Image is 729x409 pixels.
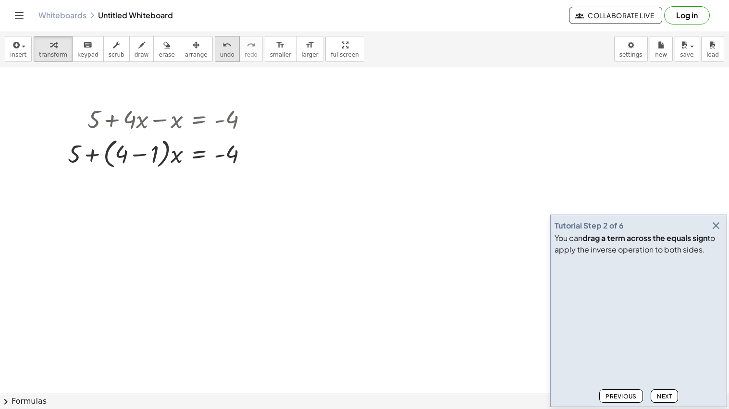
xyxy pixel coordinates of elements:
[103,36,130,62] button: scrub
[614,36,648,62] button: settings
[5,36,32,62] button: insert
[675,36,699,62] button: save
[159,51,174,58] span: erase
[680,51,693,58] span: save
[239,36,263,62] button: redoredo
[276,39,285,51] i: format_size
[706,51,719,58] span: load
[569,7,662,24] button: Collaborate Live
[109,51,124,58] span: scrub
[220,51,235,58] span: undo
[655,51,667,58] span: new
[555,232,723,255] div: You can to apply the inverse operation to both sides.
[153,36,180,62] button: erase
[605,393,637,400] span: Previous
[555,220,624,231] div: Tutorial Step 2 of 6
[599,389,643,403] button: Previous
[664,6,710,24] button: Log in
[222,39,232,51] i: undo
[38,11,86,20] a: Whiteboards
[83,39,92,51] i: keyboard
[39,51,67,58] span: transform
[185,51,208,58] span: arrange
[651,389,678,403] button: Next
[135,51,149,58] span: draw
[301,51,318,58] span: larger
[247,39,256,51] i: redo
[265,36,297,62] button: format_sizesmaller
[270,51,291,58] span: smaller
[129,36,154,62] button: draw
[296,36,323,62] button: format_sizelarger
[325,36,364,62] button: fullscreen
[650,36,673,62] button: new
[12,8,27,23] button: Toggle navigation
[245,51,258,58] span: redo
[72,36,104,62] button: keyboardkeypad
[619,51,643,58] span: settings
[331,51,358,58] span: fullscreen
[180,36,213,62] button: arrange
[34,36,73,62] button: transform
[10,51,26,58] span: insert
[577,11,654,20] span: Collaborate Live
[582,233,707,243] b: drag a term across the equals sign
[305,39,314,51] i: format_size
[77,51,99,58] span: keypad
[215,36,240,62] button: undoundo
[701,36,724,62] button: load
[657,393,672,400] span: Next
